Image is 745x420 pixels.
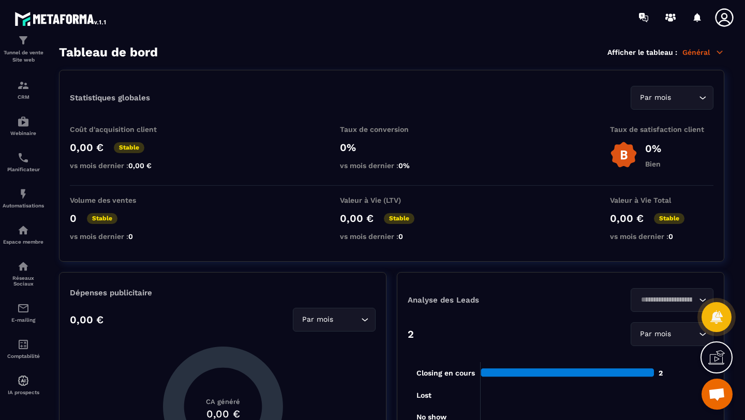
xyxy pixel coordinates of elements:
input: Search for option [637,294,696,306]
p: vs mois dernier : [70,232,173,241]
p: 0% [645,142,661,155]
img: b-badge-o.b3b20ee6.svg [610,141,637,169]
img: logo [14,9,108,28]
p: 0,00 € [70,141,103,154]
p: Tunnel de vente Site web [3,49,44,64]
a: formationformationTunnel de vente Site web [3,26,44,71]
img: automations [17,188,29,200]
p: Stable [384,213,414,224]
p: Afficher le tableau : [607,48,677,56]
div: Ouvrir le chat [702,379,733,410]
p: Stable [87,213,117,224]
p: Analyse des Leads [408,295,561,305]
p: 0,00 € [610,212,644,224]
div: Search for option [631,322,713,346]
a: formationformationCRM [3,71,44,108]
div: Search for option [631,288,713,312]
span: Par mois [637,92,673,103]
span: Par mois [637,328,673,340]
p: IA prospects [3,389,44,395]
p: Comptabilité [3,353,44,359]
input: Search for option [673,92,696,103]
p: 0,00 € [340,212,374,224]
p: Valeur à Vie (LTV) [340,196,443,204]
div: Search for option [631,86,713,110]
p: E-mailing [3,317,44,323]
p: CRM [3,94,44,100]
a: automationsautomationsWebinaire [3,108,44,144]
span: 0,00 € [128,161,152,170]
p: Statistiques globales [70,93,150,102]
p: 0,00 € [70,313,103,326]
p: 2 [408,328,414,340]
p: Webinaire [3,130,44,136]
span: 0 [668,232,673,241]
a: emailemailE-mailing [3,294,44,331]
p: Dépenses publicitaire [70,288,376,297]
img: scheduler [17,152,29,164]
tspan: Closing en cours [416,369,475,378]
p: Automatisations [3,203,44,208]
tspan: Lost [416,391,431,399]
img: social-network [17,260,29,273]
span: 0% [398,161,410,170]
p: 0% [340,141,443,154]
p: Stable [114,142,144,153]
a: automationsautomationsAutomatisations [3,180,44,216]
p: Réseaux Sociaux [3,275,44,287]
a: social-networksocial-networkRéseaux Sociaux [3,252,44,294]
p: vs mois dernier : [70,161,173,170]
img: email [17,302,29,314]
p: Bien [645,160,661,168]
span: 0 [398,232,403,241]
a: accountantaccountantComptabilité [3,331,44,367]
p: Volume des ventes [70,196,173,204]
h3: Tableau de bord [59,45,158,59]
img: formation [17,79,29,92]
span: 0 [128,232,133,241]
img: accountant [17,338,29,351]
input: Search for option [673,328,696,340]
img: automations [17,374,29,387]
p: Planificateur [3,167,44,172]
p: 0 [70,212,77,224]
p: Taux de satisfaction client [610,125,713,133]
div: Search for option [293,308,376,332]
input: Search for option [335,314,359,325]
p: vs mois dernier : [340,232,443,241]
img: automations [17,115,29,128]
p: Taux de conversion [340,125,443,133]
img: automations [17,224,29,236]
p: Valeur à Vie Total [610,196,713,204]
span: Par mois [300,314,335,325]
p: Stable [654,213,684,224]
p: Général [682,48,724,57]
img: formation [17,34,29,47]
a: automationsautomationsEspace membre [3,216,44,252]
a: schedulerschedulerPlanificateur [3,144,44,180]
p: Coût d'acquisition client [70,125,173,133]
p: vs mois dernier : [610,232,713,241]
p: vs mois dernier : [340,161,443,170]
p: Espace membre [3,239,44,245]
